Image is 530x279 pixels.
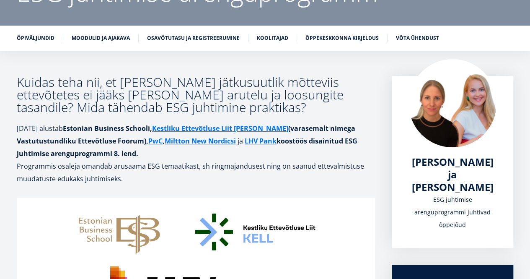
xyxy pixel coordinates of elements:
[147,34,240,42] a: Osavõtutasu ja registreerumine
[146,136,238,146] strong: , ,
[257,34,288,42] a: Koolitajad
[408,59,496,147] img: Kristiina Esop ja Merili Vares foto
[148,135,163,147] a: PwC
[17,160,375,185] p: Programmis osaleja omandab arusaama ESG temaatikast, sh ringmajandusest ning on saanud ettevalmis...
[152,122,288,135] a: Kestliku Ettevõtluse Liit [PERSON_NAME]
[305,34,379,42] a: Õppekeskkonna kirjeldus
[72,34,130,42] a: Moodulid ja ajakava
[17,34,54,42] a: Õpiväljundid
[396,34,439,42] a: Võta ühendust
[17,122,375,160] p: [DATE] alustab ja
[17,124,355,146] strong: Estonian Business Schooli, (varasemalt nimega Vastutustundliku Ettevõtluse Foorum)
[412,155,494,194] span: [PERSON_NAME] ja [PERSON_NAME]
[408,156,496,193] a: [PERSON_NAME] ja [PERSON_NAME]
[165,135,236,147] a: Miltton New Nordicsi
[408,193,496,231] div: ESG juhtimise arenguprogrammi juhtivad õppejõud
[245,135,277,147] a: LHV Pank
[17,76,375,114] h3: Kuidas teha nii, et [PERSON_NAME] jätkusuutlik mõtteviis ettevõtetes ei jääks [PERSON_NAME] arute...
